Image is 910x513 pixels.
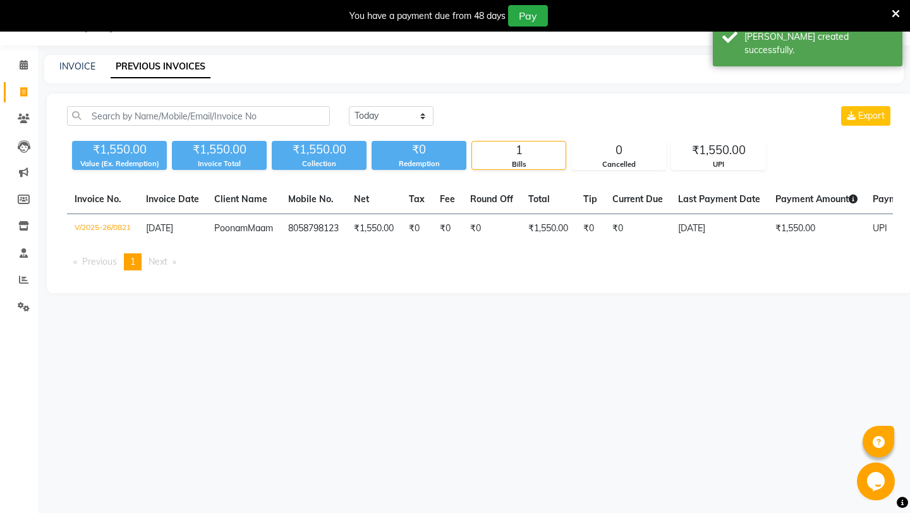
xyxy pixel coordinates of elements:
[521,214,576,244] td: ₹1,550.00
[130,256,135,267] span: 1
[508,5,548,27] button: Pay
[346,214,401,244] td: ₹1,550.00
[605,214,670,244] td: ₹0
[572,142,665,159] div: 0
[768,214,865,244] td: ₹1,550.00
[440,193,455,205] span: Fee
[82,256,117,267] span: Previous
[354,193,369,205] span: Net
[841,106,890,126] button: Export
[372,141,466,159] div: ₹0
[272,159,367,169] div: Collection
[470,193,513,205] span: Round Off
[172,159,267,169] div: Invoice Total
[214,193,267,205] span: Client Name
[401,214,432,244] td: ₹0
[678,193,760,205] span: Last Payment Date
[67,106,330,126] input: Search by Name/Mobile/Email/Invoice No
[146,222,173,234] span: [DATE]
[583,193,597,205] span: Tip
[572,159,665,170] div: Cancelled
[248,222,273,234] span: Maam
[612,193,663,205] span: Current Due
[172,141,267,159] div: ₹1,550.00
[472,142,566,159] div: 1
[59,61,95,72] a: INVOICE
[75,193,121,205] span: Invoice No.
[528,193,550,205] span: Total
[672,159,765,170] div: UPI
[72,159,167,169] div: Value (Ex. Redemption)
[67,214,138,244] td: V/2025-26/0821
[288,193,334,205] span: Mobile No.
[744,30,893,57] div: Bill created successfully.
[111,56,210,78] a: PREVIOUS INVOICES
[349,9,506,23] div: You have a payment due from 48 days
[670,214,768,244] td: [DATE]
[272,141,367,159] div: ₹1,550.00
[775,193,858,205] span: Payment Amount
[281,214,346,244] td: 8058798123
[214,222,248,234] span: Poonam
[857,462,897,500] iframe: chat widget
[72,141,167,159] div: ₹1,550.00
[149,256,167,267] span: Next
[858,110,885,121] span: Export
[409,193,425,205] span: Tax
[463,214,521,244] td: ₹0
[146,193,199,205] span: Invoice Date
[432,214,463,244] td: ₹0
[372,159,466,169] div: Redemption
[873,222,887,234] span: UPI
[672,142,765,159] div: ₹1,550.00
[472,159,566,170] div: Bills
[67,253,893,270] nav: Pagination
[576,214,605,244] td: ₹0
